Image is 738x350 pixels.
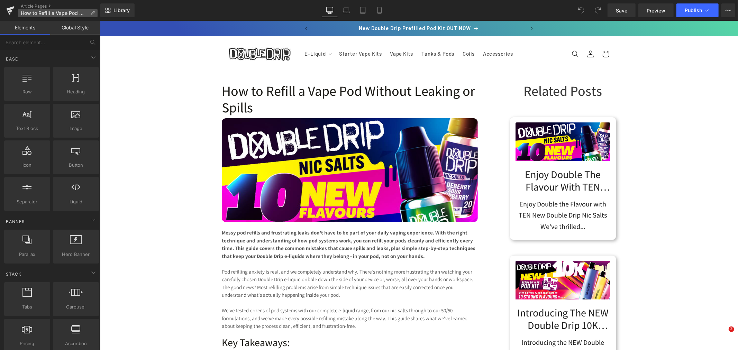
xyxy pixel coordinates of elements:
span: Save [616,7,627,14]
span: Image [55,125,97,132]
span: Hero Banner [55,251,97,258]
span: 2 [729,326,734,332]
iframe: Intercom live chat [714,326,731,343]
span: Separator [6,198,48,205]
span: Accessories [383,30,413,37]
a: Enjoy Double the Flavour with TEN New Double Drip Nic Salts [416,145,510,172]
span: Vape Kits [290,30,313,37]
span: Icon [6,162,48,169]
span: Base [5,56,19,62]
span: Text Block [6,125,48,132]
span: Accordion [55,340,97,347]
span: Parallax [6,251,48,258]
a: Preview [638,3,674,17]
span: Publish [685,8,702,13]
button: Undo [574,3,588,17]
span: Banner [5,218,26,225]
button: Redo [591,3,605,17]
div: Enjoy Double the Flavour with TEN New Double Drip Nic Salts We've thrilled... [416,176,510,211]
a: Starter Vape Kits [235,26,286,41]
span: Library [113,7,130,13]
div: 1 of 3 [214,1,424,15]
span: Tabs [6,303,48,311]
a: Coils [358,26,379,41]
h2: Key Takeaways: [122,315,378,328]
a: Tanks & Pods [317,26,358,41]
a: Double Drip [126,18,194,48]
a: Accessories [379,26,417,41]
div: Announcement [214,1,424,15]
span: Tanks & Pods [321,30,354,37]
span: Preview [647,7,665,14]
span: Row [6,88,48,95]
img: Double Drip [129,21,191,45]
p: We've tested dozens of pod systems with our complete e-liquid range, from our nic salts through t... [122,286,378,310]
button: More [721,3,735,17]
summary: E-Liquid [201,26,235,41]
a: New Double Drip Prefilled Pod Kit OUT NOW [214,1,424,15]
span: Carousel [55,303,97,311]
img: double drip coil sauce 10ml [122,98,378,201]
span: New Double Drip Prefilled Pod Kit OUT NOW [259,4,371,10]
span: Heading [55,88,97,95]
h1: How to Refill a Vape Pod Without Leaking or Spills [122,62,378,95]
span: Stack [5,271,22,277]
span: Liquid [55,198,97,205]
strong: Messy pod refills and frustrating leaks don't have to be part of your daily vaping experience. Wi... [122,209,375,239]
p: Pod refilling anxiety is real, and we completely understand why. There's nothing more frustrating... [122,247,378,278]
span: Button [55,162,97,169]
a: Article Pages [21,3,100,9]
span: Starter Vape Kits [239,30,282,37]
span: Coils [363,30,375,37]
a: Vape Kits [286,26,317,41]
button: Publish [676,3,719,17]
h2: Related Posts [404,62,521,78]
a: Introducing the NEW Double Drip 10K Prefilled Pod Kit! [416,283,510,311]
summary: Search [468,26,483,41]
img: Introducing the NEW Double Drip 10K Prefilled Pod Kit! [416,240,510,283]
a: Mobile [371,3,388,17]
a: Global Style [50,21,100,35]
a: Desktop [321,3,338,17]
a: Laptop [338,3,355,17]
span: Pricing [6,340,48,347]
span: How to Refill a Vape Pod Without Leaking or Spills [21,10,87,16]
img: Enjoy Double the Flavour with TEN New Double Drip Nic Salts [416,102,510,145]
a: New Library [100,3,135,17]
a: Tablet [355,3,371,17]
div: Introducing the NEW Double Drip 10K Prefilled Pod Kit! When a brand with... [416,314,510,350]
span: E-Liquid [205,30,226,37]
